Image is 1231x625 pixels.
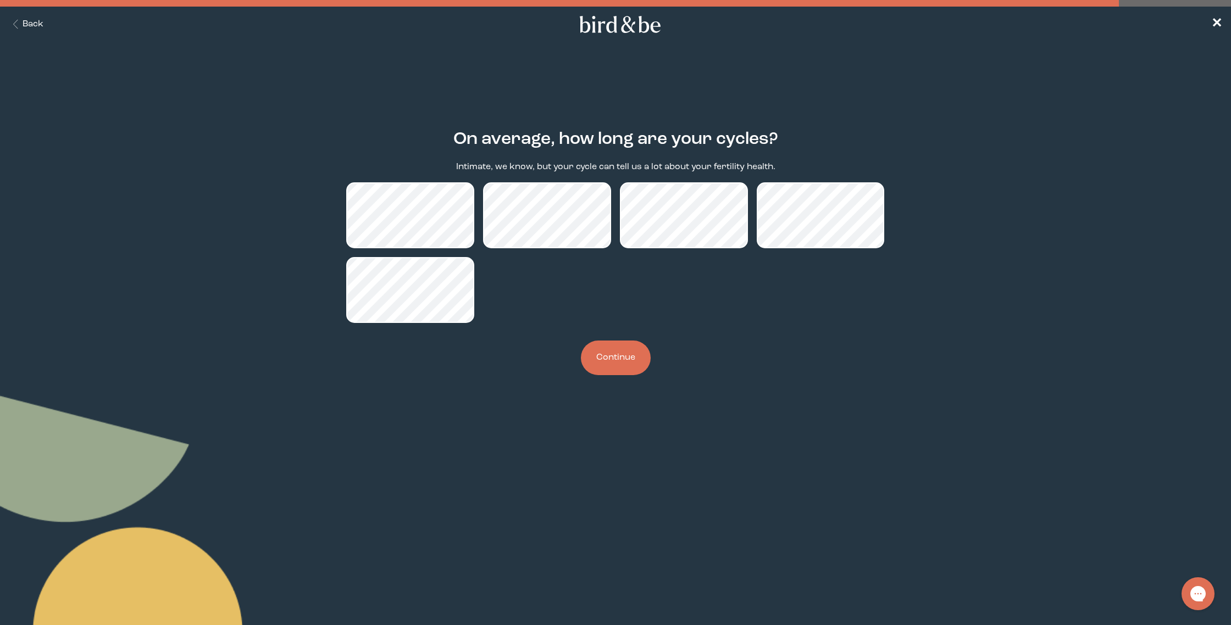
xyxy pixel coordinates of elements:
[453,127,778,152] h2: On average, how long are your cycles?
[581,341,651,375] button: Continue
[1211,18,1222,31] span: ✕
[9,18,43,31] button: Back Button
[1176,573,1220,614] iframe: Gorgias live chat messenger
[1211,15,1222,34] a: ✕
[456,161,775,174] p: Intimate, we know, but your cycle can tell us a lot about your fertility health.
